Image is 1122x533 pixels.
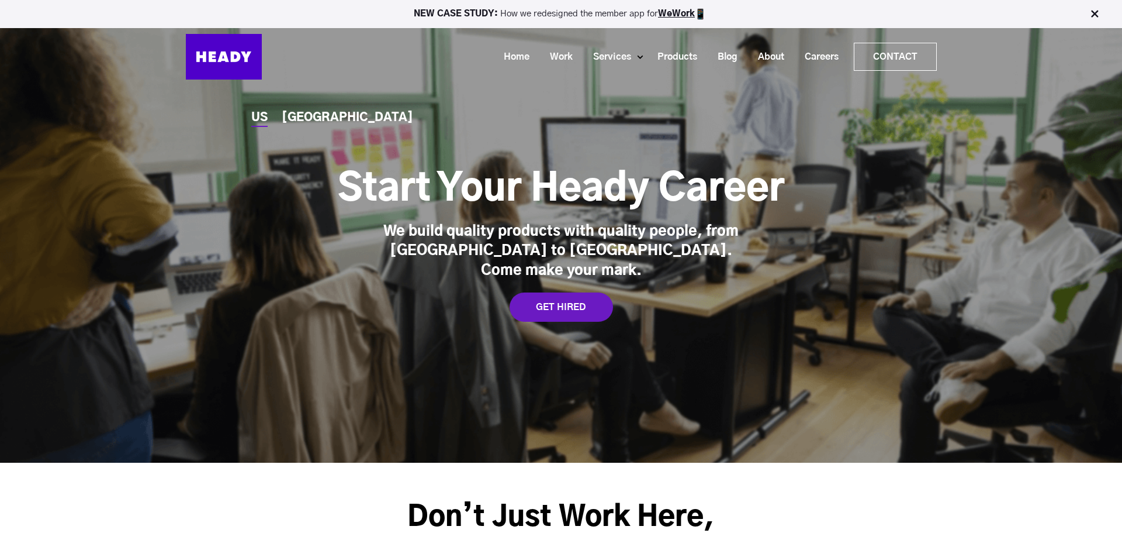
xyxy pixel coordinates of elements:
[790,46,844,68] a: Careers
[535,46,579,68] a: Work
[703,46,743,68] a: Blog
[251,112,268,124] a: US
[414,9,500,18] strong: NEW CASE STUDY:
[579,46,637,68] a: Services
[5,8,1117,20] p: How we redesigned the member app for
[186,34,262,80] img: Heady_Logo_Web-01 (1)
[1089,8,1100,20] img: Close Bar
[658,9,695,18] a: WeWork
[282,112,413,124] a: [GEOGRAPHIC_DATA]
[510,293,613,322] a: GET HIRED
[380,222,742,281] div: We build quality products with quality people, from [GEOGRAPHIC_DATA] to [GEOGRAPHIC_DATA]. Come ...
[273,43,937,71] div: Navigation Menu
[489,46,535,68] a: Home
[695,8,707,20] img: app emoji
[743,46,790,68] a: About
[854,43,936,70] a: Contact
[338,166,784,213] h1: Start Your Heady Career
[643,46,703,68] a: Products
